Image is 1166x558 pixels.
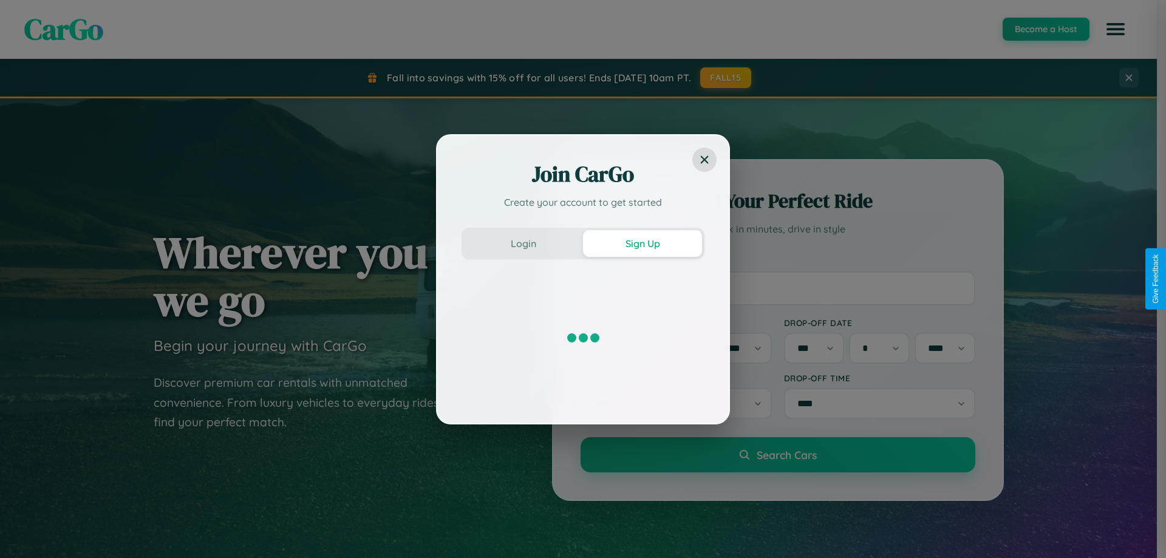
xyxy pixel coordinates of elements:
button: Login [464,230,583,257]
p: Create your account to get started [462,195,704,209]
h2: Join CarGo [462,160,704,189]
div: Give Feedback [1151,254,1160,304]
iframe: Intercom live chat [12,517,41,546]
button: Sign Up [583,230,702,257]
